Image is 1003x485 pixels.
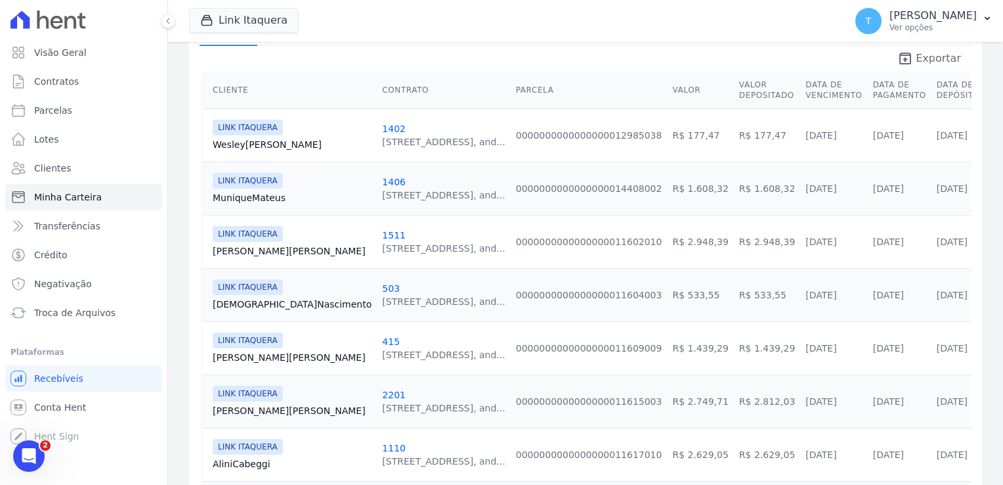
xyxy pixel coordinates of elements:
[937,237,968,247] a: [DATE]
[213,244,372,258] a: [PERSON_NAME][PERSON_NAME]
[937,183,968,194] a: [DATE]
[377,72,510,109] th: Contrato
[5,271,162,297] a: Negativação
[34,191,102,204] span: Minha Carteira
[516,183,662,194] a: 0000000000000000014408002
[873,290,904,300] a: [DATE]
[873,130,904,141] a: [DATE]
[667,268,733,321] td: R$ 533,55
[734,215,800,268] td: R$ 2.948,39
[516,130,662,141] a: 0000000000000000012985038
[887,51,971,69] a: unarchive Exportar
[734,72,800,109] th: Valor Depositado
[34,277,92,290] span: Negativação
[34,306,116,319] span: Troca de Arquivos
[516,450,662,460] a: 0000000000000000011617010
[382,135,505,149] div: [STREET_ADDRESS], and...
[667,162,733,215] td: R$ 1.608,32
[5,300,162,326] a: Troca de Arquivos
[34,219,100,233] span: Transferências
[5,365,162,392] a: Recebíveis
[667,375,733,428] td: R$ 2.749,71
[213,457,372,471] a: AliniCabeggi
[937,343,968,354] a: [DATE]
[34,133,59,146] span: Lotes
[382,402,505,415] div: [STREET_ADDRESS], and...
[382,242,505,255] div: [STREET_ADDRESS], and...
[382,189,505,202] div: [STREET_ADDRESS], and...
[5,68,162,95] a: Contratos
[34,104,72,117] span: Parcelas
[889,9,977,22] p: [PERSON_NAME]
[5,213,162,239] a: Transferências
[382,390,406,400] a: 2201
[213,279,283,295] span: LINK ITAQUERA
[667,321,733,375] td: R$ 1.439,29
[667,72,733,109] th: Valor
[382,295,505,308] div: [STREET_ADDRESS], and...
[805,290,836,300] a: [DATE]
[931,72,985,109] th: Data de Depósito
[897,51,913,66] i: unarchive
[213,191,372,204] a: MuniqueMateus
[667,428,733,481] td: R$ 2.629,05
[667,108,733,162] td: R$ 177,47
[202,72,377,109] th: Cliente
[800,72,867,109] th: Data de Vencimento
[213,439,283,455] span: LINK ITAQUERA
[34,401,86,414] span: Conta Hent
[734,321,800,375] td: R$ 1.439,29
[5,39,162,66] a: Visão Geral
[516,343,662,354] a: 0000000000000000011609009
[866,16,872,26] span: T
[213,386,283,402] span: LINK ITAQUERA
[845,3,1003,39] button: T [PERSON_NAME] Ver opções
[382,124,406,134] a: 1402
[5,242,162,268] a: Crédito
[516,237,662,247] a: 0000000000000000011602010
[382,283,400,294] a: 503
[873,183,904,194] a: [DATE]
[5,126,162,152] a: Lotes
[11,344,157,360] div: Plataformas
[916,51,961,66] span: Exportar
[213,138,372,151] a: Wesley[PERSON_NAME]
[213,120,283,135] span: LINK ITAQUERA
[516,396,662,407] a: 0000000000000000011615003
[13,440,45,472] iframe: Intercom live chat
[34,75,79,88] span: Contratos
[805,130,836,141] a: [DATE]
[382,230,406,241] a: 1511
[34,248,68,262] span: Crédito
[34,372,83,385] span: Recebíveis
[868,72,931,109] th: Data de Pagamento
[805,237,836,247] a: [DATE]
[40,440,51,451] span: 2
[34,46,87,59] span: Visão Geral
[937,290,968,300] a: [DATE]
[5,394,162,421] a: Conta Hent
[213,351,372,364] a: [PERSON_NAME][PERSON_NAME]
[667,215,733,268] td: R$ 2.948,39
[734,162,800,215] td: R$ 1.608,32
[805,343,836,354] a: [DATE]
[213,404,372,417] a: [PERSON_NAME][PERSON_NAME]
[5,184,162,210] a: Minha Carteira
[873,396,904,407] a: [DATE]
[382,348,505,361] div: [STREET_ADDRESS], and...
[805,396,836,407] a: [DATE]
[511,72,668,109] th: Parcela
[516,290,662,300] a: 0000000000000000011604003
[873,237,904,247] a: [DATE]
[734,268,800,321] td: R$ 533,55
[889,22,977,33] p: Ver opções
[213,173,283,189] span: LINK ITAQUERA
[382,455,505,468] div: [STREET_ADDRESS], and...
[805,450,836,460] a: [DATE]
[382,177,406,187] a: 1406
[5,155,162,181] a: Clientes
[382,443,406,453] a: 1110
[734,108,800,162] td: R$ 177,47
[213,333,283,348] span: LINK ITAQUERA
[189,8,299,33] button: Link Itaquera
